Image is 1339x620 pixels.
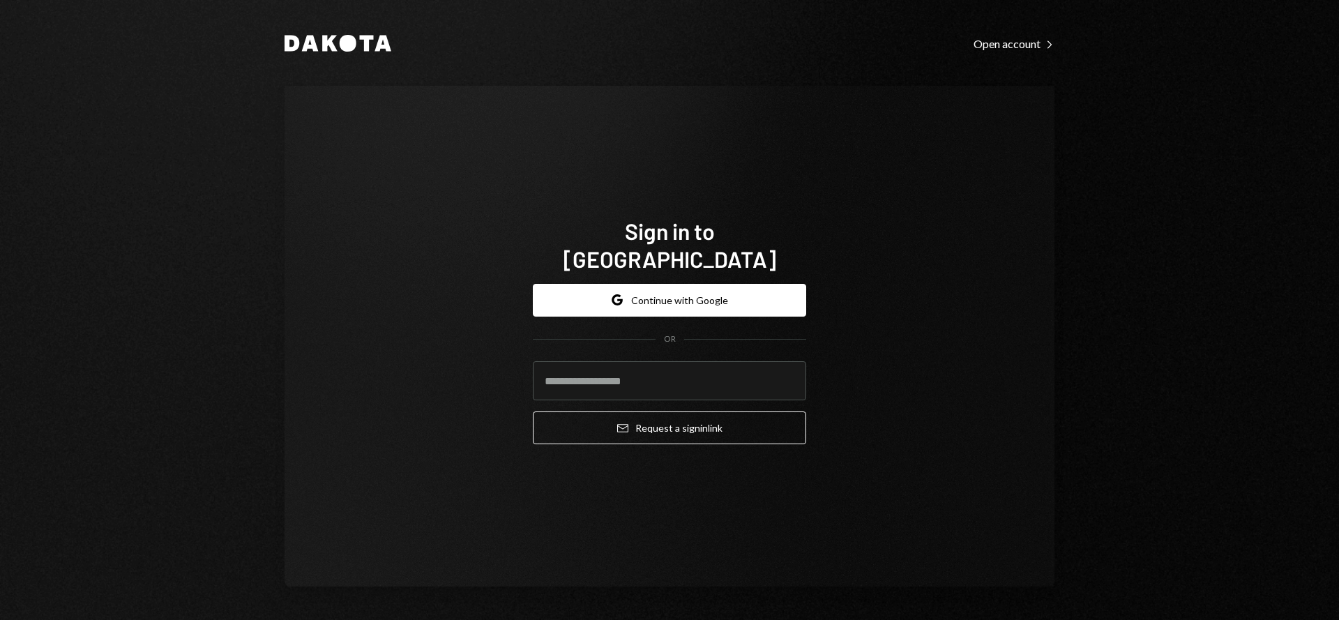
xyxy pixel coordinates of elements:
[533,411,806,444] button: Request a signinlink
[974,36,1054,51] a: Open account
[974,37,1054,51] div: Open account
[533,217,806,273] h1: Sign in to [GEOGRAPHIC_DATA]
[664,333,676,345] div: OR
[533,284,806,317] button: Continue with Google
